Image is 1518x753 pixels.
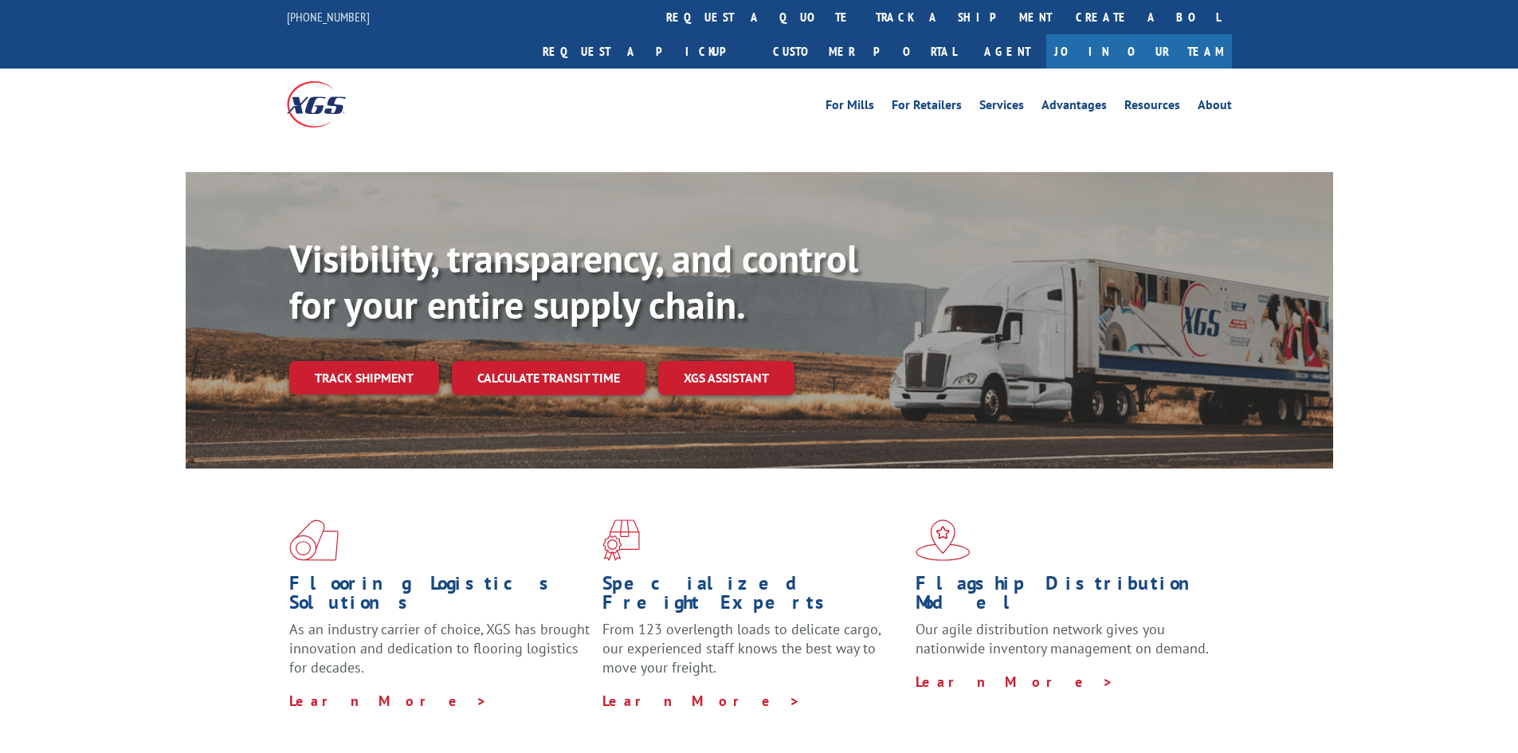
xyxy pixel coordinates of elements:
a: For Retailers [892,99,962,116]
h1: Specialized Freight Experts [602,574,904,620]
a: Customer Portal [761,34,968,69]
p: From 123 overlength loads to delicate cargo, our experienced staff knows the best way to move you... [602,620,904,691]
a: Join Our Team [1046,34,1232,69]
img: xgs-icon-total-supply-chain-intelligence-red [289,520,339,561]
a: Advantages [1041,99,1107,116]
img: xgs-icon-flagship-distribution-model-red [916,520,971,561]
a: Resources [1124,99,1180,116]
a: Request a pickup [531,34,761,69]
a: Learn More > [289,692,488,710]
a: For Mills [826,99,874,116]
a: Agent [968,34,1046,69]
a: Learn More > [602,692,801,710]
a: XGS ASSISTANT [658,361,794,395]
a: Services [979,99,1024,116]
img: xgs-icon-focused-on-flooring-red [602,520,640,561]
a: Learn More > [916,673,1114,691]
b: Visibility, transparency, and control for your entire supply chain. [289,233,858,329]
a: Track shipment [289,361,439,394]
h1: Flooring Logistics Solutions [289,574,590,620]
span: Our agile distribution network gives you nationwide inventory management on demand. [916,620,1209,657]
a: [PHONE_NUMBER] [287,9,370,25]
a: Calculate transit time [452,361,645,395]
a: About [1198,99,1232,116]
h1: Flagship Distribution Model [916,574,1217,620]
span: As an industry carrier of choice, XGS has brought innovation and dedication to flooring logistics... [289,620,590,677]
